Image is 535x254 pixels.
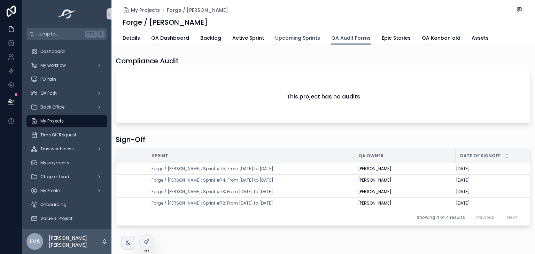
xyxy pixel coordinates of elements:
[151,32,189,46] a: QA Dashboard
[26,28,107,40] button: Jump to...CtrlK
[167,7,228,14] a: Forge / [PERSON_NAME]
[358,166,451,172] a: [PERSON_NAME]
[116,135,145,144] h1: Sign-Off
[152,200,273,206] a: Forge / [PERSON_NAME]; Sprint #72; From [DATE] to [DATE]
[123,7,160,14] a: My Projects
[131,7,160,14] span: My Projects
[26,101,107,113] a: Back Office
[40,118,64,124] span: My Projects
[37,31,82,37] span: Jump to...
[456,166,470,172] span: [DATE]
[422,32,460,46] a: QA Kanban old
[358,177,451,183] a: [PERSON_NAME]
[472,34,489,41] span: Assets
[152,153,168,159] span: Sprint
[331,32,371,45] a: QA Audit Forms
[85,31,97,38] span: Ctrl
[358,177,391,183] span: [PERSON_NAME]
[152,189,273,195] a: Forge / [PERSON_NAME]; Sprint #73; From [DATE] to [DATE]
[123,17,208,27] h1: Forge / [PERSON_NAME]
[40,216,72,221] span: Value R. Project
[26,212,107,225] a: Value R. Project
[232,34,264,41] span: Active Sprint
[40,188,60,193] span: My Profile
[22,40,111,229] div: scrollable content
[460,153,501,159] span: Date of SignOff
[26,73,107,86] a: PO Path
[472,32,489,46] a: Assets
[422,34,460,41] span: QA Kanban old
[26,87,107,100] a: QA Path
[358,189,451,195] a: [PERSON_NAME]
[287,93,360,101] h2: This project has no audits
[123,32,140,46] a: Details
[40,49,65,54] span: Dashboard
[456,189,528,195] a: [DATE]
[382,34,411,41] span: Epic Stories
[331,34,371,41] span: QA Audit Forms
[40,104,64,110] span: Back Office
[152,166,350,172] a: Forge / [PERSON_NAME]; Sprint #75; From [DATE] to [DATE]
[152,189,350,195] a: Forge / [PERSON_NAME]; Sprint #73; From [DATE] to [DATE]
[40,77,56,82] span: PO Path
[152,200,350,206] a: Forge / [PERSON_NAME]; Sprint #72; From [DATE] to [DATE]
[40,202,67,207] span: Onboarding
[358,153,383,159] span: QA Owner
[98,31,104,37] span: K
[358,200,391,206] span: [PERSON_NAME]
[56,8,78,19] img: App logo
[456,177,528,183] a: [DATE]
[456,189,470,195] span: [DATE]
[123,34,140,41] span: Details
[200,32,221,46] a: Backlog
[275,34,320,41] span: Upcoming Sprints
[26,198,107,211] a: Onboarding
[49,235,102,248] p: [PERSON_NAME] [PERSON_NAME]
[152,177,273,183] a: Forge / [PERSON_NAME]; Sprint #74; From [DATE] to [DATE]
[200,34,221,41] span: Backlog
[152,177,350,183] a: Forge / [PERSON_NAME]; Sprint #74; From [DATE] to [DATE]
[417,215,465,220] span: Showing 4 of 4 results
[382,32,411,46] a: Epic Stories
[456,177,470,183] span: [DATE]
[40,132,76,138] span: Time Off Request
[26,59,107,72] a: My workflow
[358,166,391,172] span: [PERSON_NAME]
[26,184,107,197] a: My Profile
[358,189,391,195] span: [PERSON_NAME]
[151,34,189,41] span: QA Dashboard
[232,32,264,46] a: Active Sprint
[26,143,107,155] a: Trustworthiness
[40,90,57,96] span: QA Path
[30,237,40,246] span: LVA
[26,170,107,183] a: Chapter Lead
[26,115,107,127] a: My Projects
[456,200,528,206] a: [DATE]
[26,157,107,169] a: My payments
[40,174,69,180] span: Chapter Lead
[26,129,107,141] a: Time Off Request
[456,200,470,206] span: [DATE]
[40,63,66,68] span: My workflow
[26,45,107,58] a: Dashboard
[358,200,451,206] a: [PERSON_NAME]
[40,160,69,166] span: My payments
[275,32,320,46] a: Upcoming Sprints
[456,166,528,172] a: [DATE]
[40,146,74,152] span: Trustworthiness
[152,166,273,172] a: Forge / [PERSON_NAME]; Sprint #75; From [DATE] to [DATE]
[116,56,179,66] h1: Compliance Audit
